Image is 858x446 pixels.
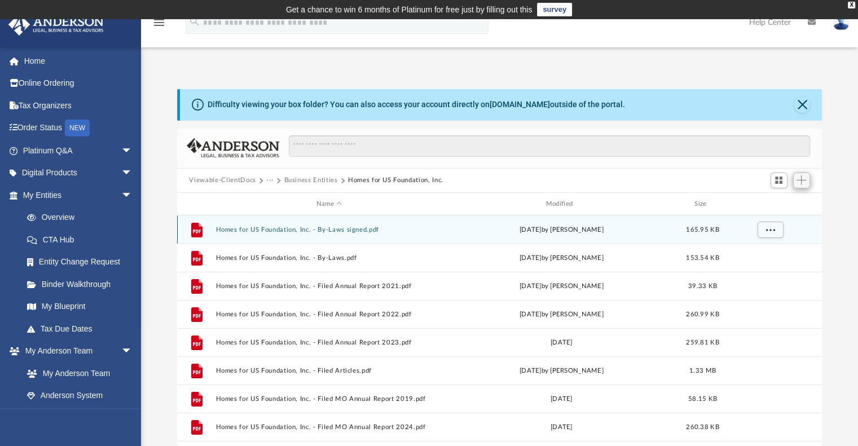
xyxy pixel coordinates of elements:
[757,222,783,239] button: More options
[16,206,149,229] a: Overview
[215,423,443,431] button: Homes for US Foundation, Inc. - Filed MO Annual Report 2024.pdf
[215,367,443,374] button: Homes for US Foundation, Inc. - Filed Articles.pdf
[266,175,274,186] button: ···
[8,162,149,184] a: Digital Productsarrow_drop_down
[121,184,144,207] span: arrow_drop_down
[686,227,719,233] span: 165.95 KB
[289,135,809,157] input: Search files and folders
[448,366,675,376] div: [DATE] by [PERSON_NAME]
[121,162,144,185] span: arrow_drop_down
[490,100,550,109] a: [DOMAIN_NAME]
[8,184,149,206] a: My Entitiesarrow_drop_down
[215,311,443,318] button: Homes for US Foundation, Inc. - Filed Annual Report 2022.pdf
[448,225,675,235] div: [DATE] by [PERSON_NAME]
[448,338,675,348] div: [DATE]
[689,368,716,374] span: 1.33 MB
[16,362,138,385] a: My Anderson Team
[215,339,443,346] button: Homes for US Foundation, Inc. - Filed Annual Report 2023.pdf
[284,175,337,186] button: Business Entities
[8,340,144,363] a: My Anderson Teamarrow_drop_down
[848,2,855,8] div: close
[448,422,675,432] div: [DATE]
[5,14,107,36] img: Anderson Advisors Platinum Portal
[448,253,675,263] div: [DATE] by [PERSON_NAME]
[448,310,675,320] div: [DATE] by [PERSON_NAME]
[686,339,719,346] span: 259.81 KB
[794,97,810,113] button: Close
[348,175,443,186] button: Homes for US Foundation, Inc.
[680,199,725,209] div: Size
[286,3,533,16] div: Get a chance to win 6 months of Platinum for free just by filling out this
[16,407,144,429] a: Client Referrals
[16,228,149,251] a: CTA Hub
[8,139,149,162] a: Platinum Q&Aarrow_drop_down
[686,311,719,317] span: 260.99 KB
[121,340,144,363] span: arrow_drop_down
[16,273,149,295] a: Binder Walkthrough
[447,199,675,209] div: Modified
[182,199,210,209] div: id
[65,120,90,136] div: NEW
[189,175,256,186] button: Viewable-ClientDocs
[686,424,719,430] span: 260.38 KB
[448,281,675,292] div: [DATE] by [PERSON_NAME]
[833,14,850,30] img: User Pic
[208,99,625,111] div: Difficulty viewing your box folder? You can also access your account directly on outside of the p...
[448,394,675,404] div: [DATE]
[215,199,442,209] div: Name
[16,317,149,340] a: Tax Due Dates
[215,226,443,233] button: Homes for US Foundation, Inc. - By-Laws signed.pdf
[688,396,716,402] span: 58.15 KB
[152,21,166,29] a: menu
[188,15,201,28] i: search
[688,283,716,289] span: 39.33 KB
[793,173,810,188] button: Add
[686,255,719,261] span: 153.54 KB
[8,50,149,72] a: Home
[121,139,144,162] span: arrow_drop_down
[771,173,787,188] button: Switch to Grid View
[16,385,144,407] a: Anderson System
[215,395,443,403] button: Homes for US Foundation, Inc. - Filed MO Annual Report 2019.pdf
[152,16,166,29] i: menu
[16,251,149,273] a: Entity Change Request
[8,117,149,140] a: Order StatusNEW
[16,295,144,318] a: My Blueprint
[215,282,443,290] button: Homes for US Foundation, Inc. - Filed Annual Report 2021.pdf
[8,72,149,95] a: Online Ordering
[8,94,149,117] a: Tax Organizers
[215,254,443,262] button: Homes for US Foundation, Inc. - By-Laws.pdf
[537,3,572,16] a: survey
[730,199,809,209] div: id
